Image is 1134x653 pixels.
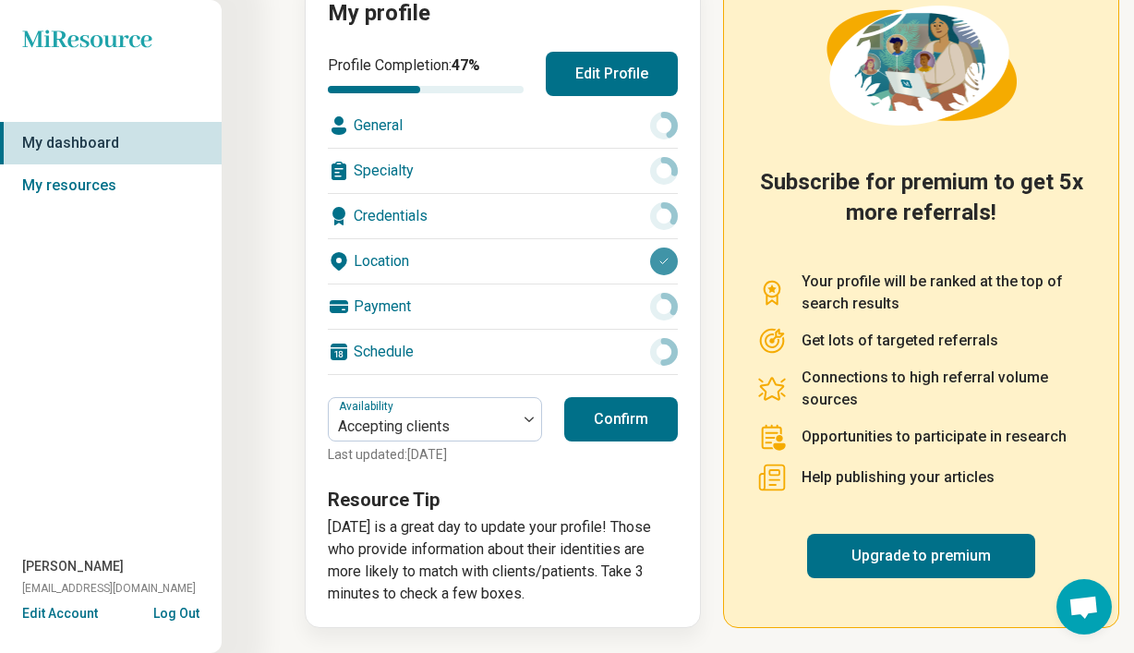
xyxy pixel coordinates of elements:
a: Upgrade to premium [807,534,1035,578]
div: Open chat [1056,579,1112,635]
div: Specialty [328,149,678,193]
p: Help publishing your articles [802,466,995,489]
div: Profile Completion: [328,54,524,93]
p: Your profile will be ranked at the top of search results [802,271,1085,315]
p: Opportunities to participate in research [802,426,1067,448]
button: Confirm [564,397,678,441]
h3: Resource Tip [328,487,678,513]
button: Edit Profile [546,52,678,96]
span: [PERSON_NAME] [22,557,124,576]
p: [DATE] is a great day to update your profile! Those who provide information about their identitie... [328,516,678,605]
label: Availability [339,400,397,413]
button: Edit Account [22,604,98,623]
div: Location [328,239,678,284]
p: Connections to high referral volume sources [802,367,1085,411]
div: Credentials [328,194,678,238]
h2: Subscribe for premium to get 5x more referrals! [757,167,1085,248]
div: Payment [328,284,678,329]
span: [EMAIL_ADDRESS][DOMAIN_NAME] [22,580,196,597]
p: Last updated: [DATE] [328,445,542,465]
div: Schedule [328,330,678,374]
div: General [328,103,678,148]
button: Log Out [153,604,199,619]
span: 47 % [452,56,480,74]
p: Get lots of targeted referrals [802,330,998,352]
